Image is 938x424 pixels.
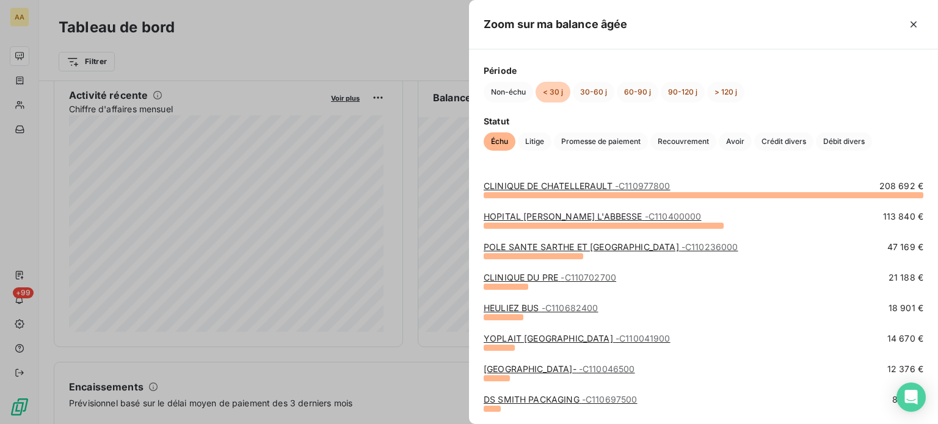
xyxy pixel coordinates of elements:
[484,132,515,151] button: Échu
[579,364,635,374] span: - C110046500
[582,394,638,404] span: - C110697500
[518,132,551,151] button: Litige
[889,302,923,314] span: 18 901 €
[892,393,923,406] span: 8 186 €
[719,132,752,151] button: Avoir
[889,271,923,284] span: 21 188 €
[645,211,702,221] span: - C110400000
[896,383,926,412] div: Open Intercom Messenger
[617,82,658,102] button: 60-90 j
[554,132,648,151] button: Promesse de paiement
[816,132,872,151] button: Débit divers
[754,132,813,151] button: Crédit divers
[484,211,701,221] a: HOPITAL [PERSON_NAME] L'ABBESSE
[887,241,923,253] span: 47 169 €
[484,364,635,374] a: [GEOGRAPHIC_DATA]-
[561,272,616,282] span: - C110702700
[484,303,598,313] a: HEULIEZ BUS
[536,82,570,102] button: < 30 j
[616,333,671,343] span: - C110041900
[707,82,744,102] button: > 120 j
[484,16,628,33] h5: Zoom sur ma balance âgée
[484,272,616,282] a: CLINIQUE DU PRE
[887,363,923,375] span: 12 376 €
[650,132,716,151] button: Recouvrement
[484,64,923,77] span: Période
[879,180,923,192] span: 208 692 €
[883,210,923,223] span: 113 840 €
[484,115,923,128] span: Statut
[615,181,671,191] span: - C110977800
[484,181,671,191] a: CLINIQUE DE CHATELLERAULT
[887,332,923,345] span: 14 670 €
[484,333,671,343] a: YOPLAIT [GEOGRAPHIC_DATA]
[573,82,614,102] button: 30-60 j
[542,303,598,313] span: - C110682400
[682,242,738,252] span: - C110236000
[484,242,738,252] a: POLE SANTE SARTHE ET [GEOGRAPHIC_DATA]
[661,82,705,102] button: 90-120 j
[484,394,638,404] a: DS SMITH PACKAGING
[484,82,533,102] button: Non-échu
